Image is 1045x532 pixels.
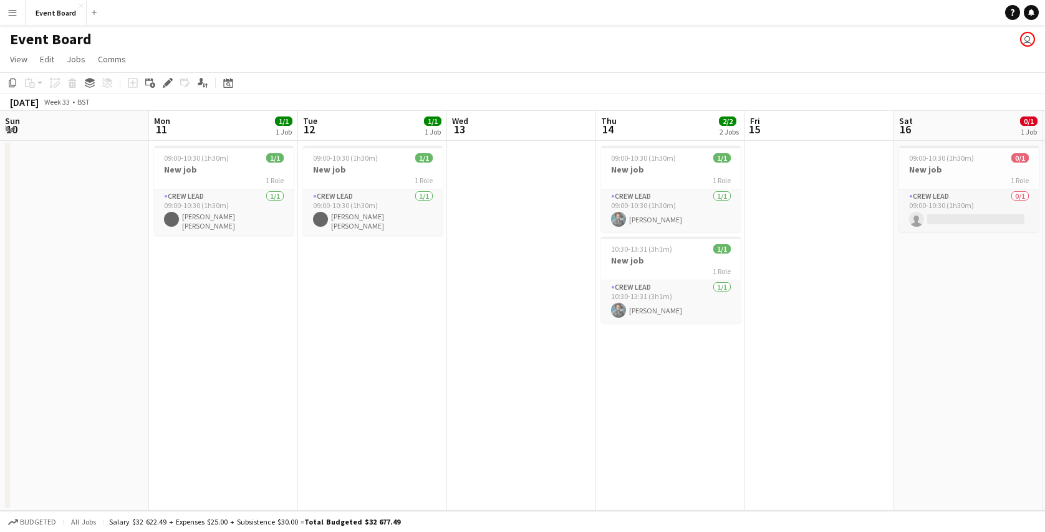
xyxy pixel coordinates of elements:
[1011,153,1029,163] span: 0/1
[909,153,974,163] span: 09:00-10:30 (1h30m)
[899,164,1039,175] h3: New job
[5,51,32,67] a: View
[899,189,1039,232] app-card-role: Crew Lead0/109:00-10:30 (1h30m)
[425,127,441,136] div: 1 Job
[1020,116,1038,126] span: 0/1
[713,244,731,254] span: 1/1
[303,115,317,126] span: Tue
[3,122,20,136] span: 10
[98,54,126,65] span: Comms
[897,122,913,136] span: 16
[67,54,85,65] span: Jobs
[1021,127,1037,136] div: 1 Job
[301,122,317,136] span: 12
[20,518,56,526] span: Budgeted
[154,164,294,175] h3: New job
[1020,32,1035,47] app-user-avatar: Anke Kwachenera
[750,115,760,126] span: Fri
[62,51,90,67] a: Jobs
[601,164,741,175] h3: New job
[10,30,92,49] h1: Event Board
[303,189,443,235] app-card-role: Crew Lead1/109:00-10:30 (1h30m)[PERSON_NAME] [PERSON_NAME]
[611,153,676,163] span: 09:00-10:30 (1h30m)
[452,115,468,126] span: Wed
[713,176,731,185] span: 1 Role
[93,51,131,67] a: Comms
[6,515,58,529] button: Budgeted
[77,97,90,107] div: BST
[601,115,617,126] span: Thu
[304,517,400,526] span: Total Budgeted $32 677.49
[1011,176,1029,185] span: 1 Role
[10,54,27,65] span: View
[899,115,913,126] span: Sat
[601,280,741,323] app-card-role: Crew Lead1/110:30-13:31 (3h1m)[PERSON_NAME]
[713,153,731,163] span: 1/1
[748,122,760,136] span: 15
[601,255,741,266] h3: New job
[276,127,292,136] div: 1 Job
[899,146,1039,232] app-job-card: 09:00-10:30 (1h30m)0/1New job1 RoleCrew Lead0/109:00-10:30 (1h30m)
[26,1,87,25] button: Event Board
[424,116,441,126] span: 1/1
[164,153,229,163] span: 09:00-10:30 (1h30m)
[275,116,292,126] span: 1/1
[720,127,739,136] div: 2 Jobs
[601,146,741,232] app-job-card: 09:00-10:30 (1h30m)1/1New job1 RoleCrew Lead1/109:00-10:30 (1h30m)[PERSON_NAME]
[303,164,443,175] h3: New job
[601,237,741,323] app-job-card: 10:30-13:31 (3h1m)1/1New job1 RoleCrew Lead1/110:30-13:31 (3h1m)[PERSON_NAME]
[450,122,468,136] span: 13
[599,122,617,136] span: 14
[35,51,59,67] a: Edit
[5,115,20,126] span: Sun
[154,115,170,126] span: Mon
[601,189,741,232] app-card-role: Crew Lead1/109:00-10:30 (1h30m)[PERSON_NAME]
[266,176,284,185] span: 1 Role
[154,189,294,235] app-card-role: Crew Lead1/109:00-10:30 (1h30m)[PERSON_NAME] [PERSON_NAME]
[154,146,294,235] app-job-card: 09:00-10:30 (1h30m)1/1New job1 RoleCrew Lead1/109:00-10:30 (1h30m)[PERSON_NAME] [PERSON_NAME]
[109,517,400,526] div: Salary $32 622.49 + Expenses $25.00 + Subsistence $30.00 =
[719,116,736,126] span: 2/2
[152,122,170,136] span: 11
[313,153,378,163] span: 09:00-10:30 (1h30m)
[415,153,433,163] span: 1/1
[303,146,443,235] app-job-card: 09:00-10:30 (1h30m)1/1New job1 RoleCrew Lead1/109:00-10:30 (1h30m)[PERSON_NAME] [PERSON_NAME]
[713,267,731,276] span: 1 Role
[41,97,72,107] span: Week 33
[40,54,54,65] span: Edit
[266,153,284,163] span: 1/1
[69,517,99,526] span: All jobs
[415,176,433,185] span: 1 Role
[10,96,39,108] div: [DATE]
[611,244,672,254] span: 10:30-13:31 (3h1m)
